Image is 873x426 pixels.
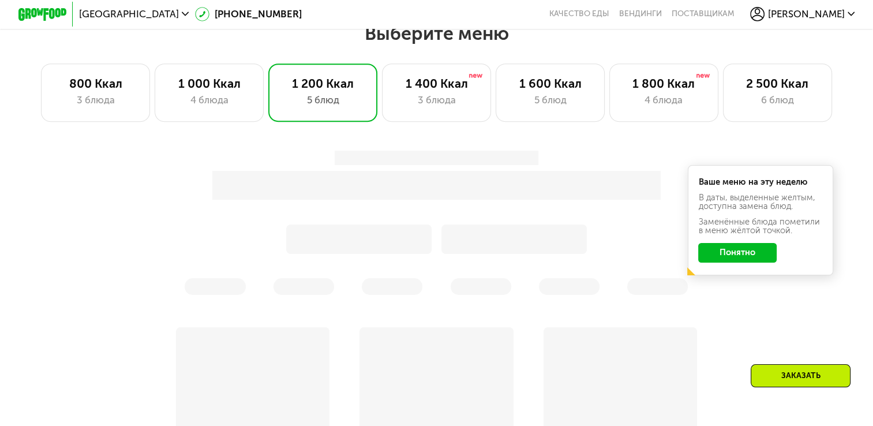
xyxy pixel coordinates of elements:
div: 1 200 Ккал [281,76,365,91]
span: [PERSON_NAME] [768,9,845,19]
div: 1 800 Ккал [622,76,706,91]
div: поставщикам [672,9,735,19]
div: Заменённые блюда пометили в меню жёлтой точкой. [698,218,822,234]
div: В даты, выделенные желтым, доступна замена блюд. [698,193,822,210]
button: Понятно [698,243,777,263]
div: 800 Ккал [54,76,137,91]
a: Качество еды [549,9,609,19]
div: 4 блюда [167,93,251,107]
a: Вендинги [619,9,662,19]
div: 5 блюд [281,93,365,107]
div: 2 500 Ккал [736,76,819,91]
div: Заказать [751,364,850,387]
div: 5 блюд [508,93,592,107]
div: 6 блюд [736,93,819,107]
span: [GEOGRAPHIC_DATA] [79,9,179,19]
div: 4 блюда [622,93,706,107]
div: 1 400 Ккал [395,76,478,91]
a: [PHONE_NUMBER] [195,7,302,21]
div: 1 000 Ккал [167,76,251,91]
div: 3 блюда [395,93,478,107]
div: Ваше меню на эту неделю [698,178,822,186]
div: 1 600 Ккал [508,76,592,91]
h2: Выберите меню [39,22,834,45]
div: 3 блюда [54,93,137,107]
